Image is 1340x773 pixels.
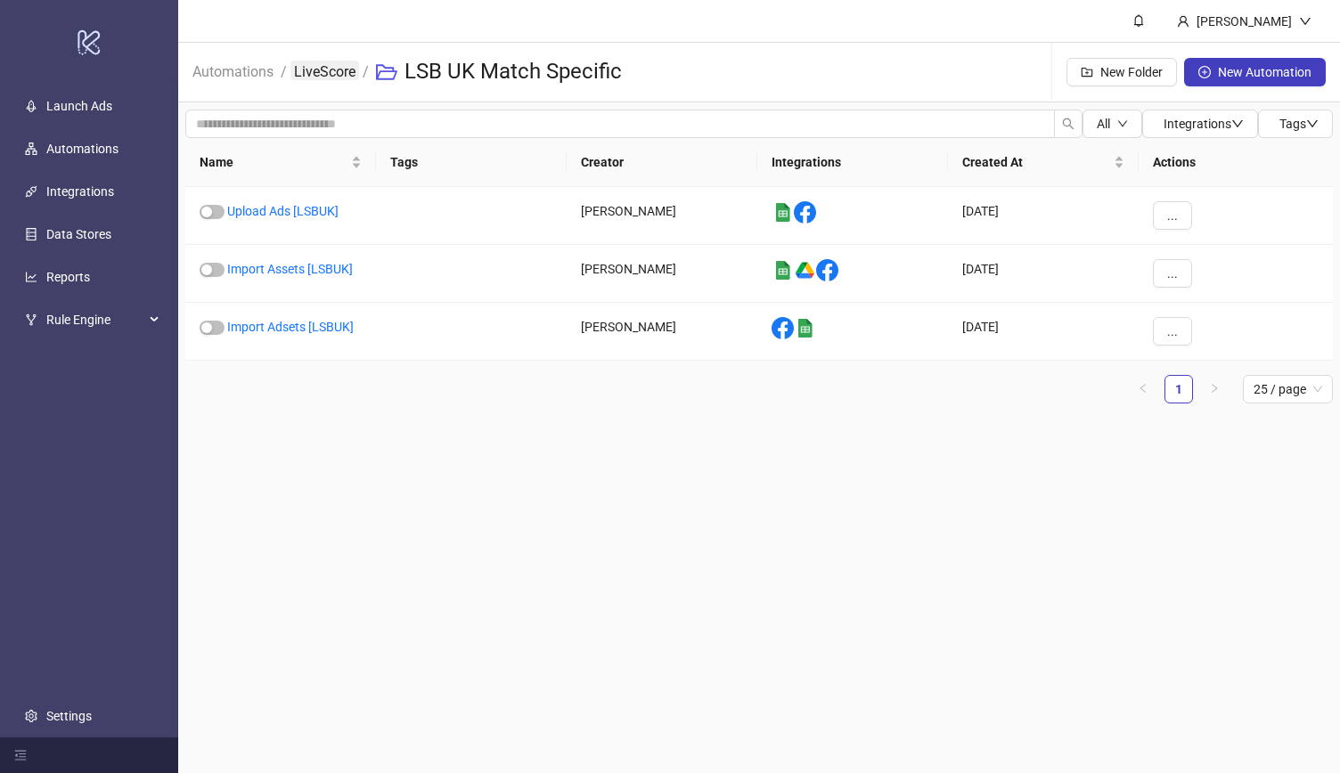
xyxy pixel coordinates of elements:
span: fork [25,313,37,326]
li: Next Page [1200,375,1229,403]
div: [DATE] [948,187,1139,245]
span: 25 / page [1254,376,1322,403]
a: Data Stores [46,227,111,241]
span: Name [200,152,347,172]
span: ... [1167,208,1178,223]
span: menu-fold [14,749,27,761]
span: Integrations [1164,117,1244,131]
button: ... [1153,259,1192,288]
li: Previous Page [1129,375,1157,403]
button: ... [1153,317,1192,346]
th: Actions [1139,138,1333,187]
span: down [1306,118,1319,130]
div: Page Size [1243,375,1333,403]
div: [PERSON_NAME] [567,187,757,245]
button: left [1129,375,1157,403]
button: Tagsdown [1258,110,1333,138]
h3: LSB UK Match Specific [404,58,622,86]
div: [DATE] [948,245,1139,303]
span: plus-circle [1198,66,1211,78]
span: down [1299,15,1311,28]
li: / [363,44,369,101]
a: Import Assets [LSBUK] [227,262,353,276]
span: right [1209,383,1220,394]
span: down [1117,118,1128,129]
span: search [1062,118,1074,130]
span: bell [1132,14,1145,27]
a: Automations [46,142,118,156]
span: Created At [962,152,1110,172]
span: folder-add [1081,66,1093,78]
li: / [281,44,287,101]
span: ... [1167,324,1178,338]
button: ... [1153,201,1192,230]
span: Rule Engine [46,302,144,338]
div: [PERSON_NAME] [1189,12,1299,31]
button: Integrationsdown [1142,110,1258,138]
th: Name [185,138,376,187]
div: [PERSON_NAME] [567,303,757,361]
span: Tags [1279,117,1319,131]
th: Creator [567,138,757,187]
a: Upload Ads [LSBUK] [227,204,339,218]
button: Alldown [1083,110,1142,138]
span: folder-open [376,61,397,83]
li: 1 [1164,375,1193,403]
span: down [1231,118,1244,130]
a: Integrations [46,184,114,199]
a: Launch Ads [46,99,112,113]
button: New Automation [1184,58,1326,86]
div: [DATE] [948,303,1139,361]
th: Tags [376,138,567,187]
a: 1 [1165,376,1192,403]
a: Import Adsets [LSBUK] [227,320,354,334]
button: right [1200,375,1229,403]
a: Settings [46,709,92,723]
span: All [1097,117,1110,131]
span: ... [1167,266,1178,281]
button: New Folder [1066,58,1177,86]
span: New Automation [1218,65,1311,79]
th: Created At [948,138,1139,187]
span: New Folder [1100,65,1163,79]
a: LiveScore [290,61,359,80]
span: user [1177,15,1189,28]
span: left [1138,383,1148,394]
div: [PERSON_NAME] [567,245,757,303]
a: Automations [189,61,277,80]
th: Integrations [757,138,948,187]
a: Reports [46,270,90,284]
